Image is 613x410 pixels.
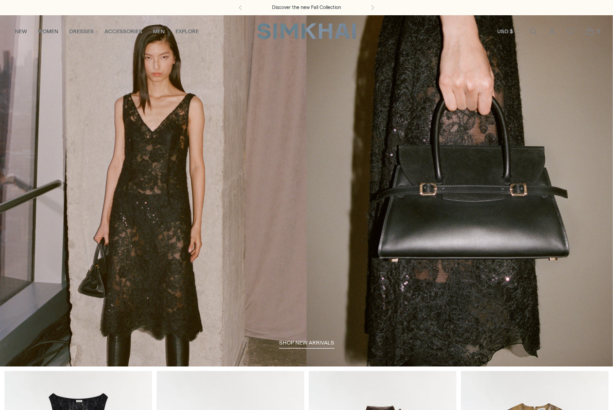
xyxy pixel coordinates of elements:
[543,22,561,40] a: Go to the account page
[153,22,165,41] a: MEN
[257,22,356,40] a: SIMKHAI
[175,22,199,41] a: EXPLORE
[562,22,580,40] a: Wishlist
[594,27,602,35] span: 0
[279,340,334,346] span: shop new arrivals
[38,22,58,41] a: WOMEN
[279,340,334,349] a: shop new arrivals
[69,22,94,41] a: DRESSES
[524,22,542,40] a: Open search modal
[272,4,341,11] a: Discover the new Fall Collection
[15,22,27,41] a: NEW
[105,22,142,41] a: ACCESSORIES
[497,22,521,41] button: USD $
[581,22,599,40] a: Open cart modal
